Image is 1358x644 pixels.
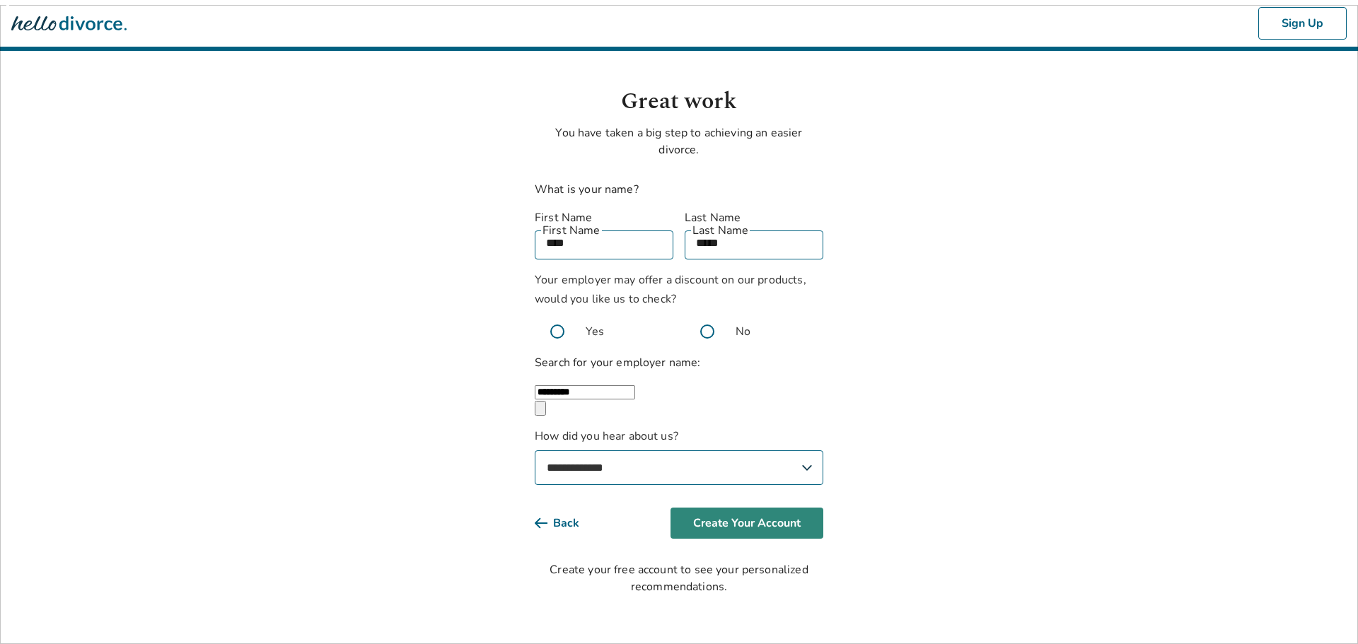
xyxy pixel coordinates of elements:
iframe: Chat Widget [1287,576,1358,644]
label: How did you hear about us? [535,428,823,485]
div: Create your free account to see your personalized recommendations. [535,561,823,595]
button: Back [535,508,602,539]
span: Your employer may offer a discount on our products, would you like us to check? [535,272,806,307]
label: What is your name? [535,182,639,197]
label: First Name [535,209,673,226]
button: Sign Up [1258,7,1347,40]
button: Create Your Account [671,508,823,539]
span: No [736,323,750,340]
button: Clear [535,401,546,416]
span: Yes [586,323,604,340]
p: You have taken a big step to achieving an easier divorce. [535,124,823,158]
label: Search for your employer name: [535,355,701,370]
h1: Great work [535,85,823,119]
select: How did you hear about us? [535,450,823,485]
label: Last Name [685,209,823,226]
